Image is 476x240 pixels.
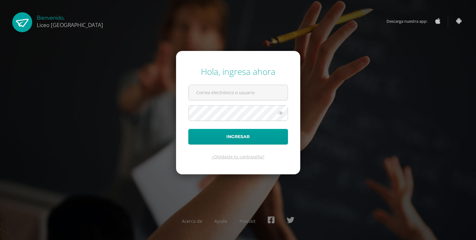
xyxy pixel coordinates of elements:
button: Ingresar [188,129,288,145]
div: Bienvenido, [37,12,103,29]
div: Hola, ingresa ahora [188,66,288,77]
a: Acerca de [182,218,202,224]
span: Liceo [GEOGRAPHIC_DATA] [37,21,103,29]
a: Ayuda [214,218,227,224]
input: Correo electrónico o usuario [189,85,288,100]
a: Presskit [240,218,255,224]
span: Descarga nuestra app: [386,15,433,27]
a: ¿Olvidaste tu contraseña? [212,154,264,160]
